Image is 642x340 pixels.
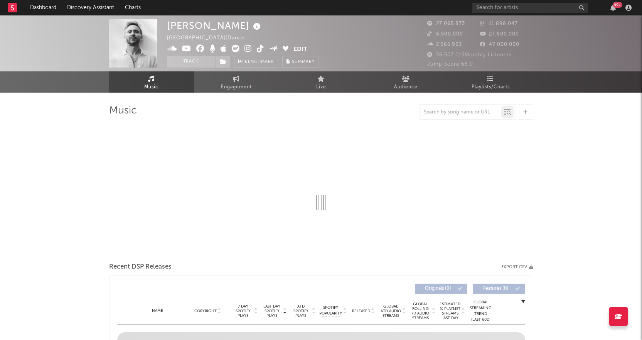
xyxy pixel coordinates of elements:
[194,71,279,93] a: Engagement
[427,21,465,26] span: 27.065.873
[245,58,274,67] span: Benchmark
[613,2,622,8] div: 99 +
[234,56,278,68] a: Benchmark
[221,83,252,92] span: Engagement
[109,262,172,272] span: Recent DSP Releases
[427,52,512,58] span: 76.507.015 Monthly Listeners
[480,32,519,37] span: 27.600.000
[501,265,533,269] button: Export CSV
[610,5,616,11] button: 99+
[473,284,525,294] button: Features(0)
[480,21,518,26] span: 11.898.047
[291,304,311,318] span: ATD Spotify Plays
[480,42,519,47] span: 47.000.000
[292,60,315,64] span: Summary
[282,56,319,68] button: Summary
[233,304,253,318] span: 7 Day Spotify Plays
[420,109,501,115] input: Search by song name or URL
[427,62,473,67] span: Jump Score: 68.0
[440,302,461,320] span: Estimated % Playlist Streams Last Day
[420,286,456,291] span: Originals ( 0 )
[427,32,463,37] span: 6.500.000
[316,83,326,92] span: Live
[167,34,253,43] div: [GEOGRAPHIC_DATA] | Dance
[410,302,431,320] span: Global Rolling 7D Audio Streams
[262,304,282,318] span: Last Day Spotify Plays
[109,71,194,93] a: Music
[133,308,183,314] div: Name
[194,309,217,313] span: Copyright
[394,83,418,92] span: Audience
[319,305,342,316] span: Spotify Popularity
[352,309,370,313] span: Released
[279,71,364,93] a: Live
[469,299,492,323] div: Global Streaming Trend (Last 60D)
[472,83,510,92] span: Playlists/Charts
[415,284,467,294] button: Originals(0)
[293,45,307,54] button: Edit
[472,3,588,13] input: Search for artists
[380,304,401,318] span: Global ATD Audio Streams
[167,19,263,32] div: [PERSON_NAME]
[478,286,514,291] span: Features ( 0 )
[448,71,533,93] a: Playlists/Charts
[167,56,215,68] button: Track
[364,71,448,93] a: Audience
[144,83,158,92] span: Music
[427,42,462,47] span: 2.565.963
